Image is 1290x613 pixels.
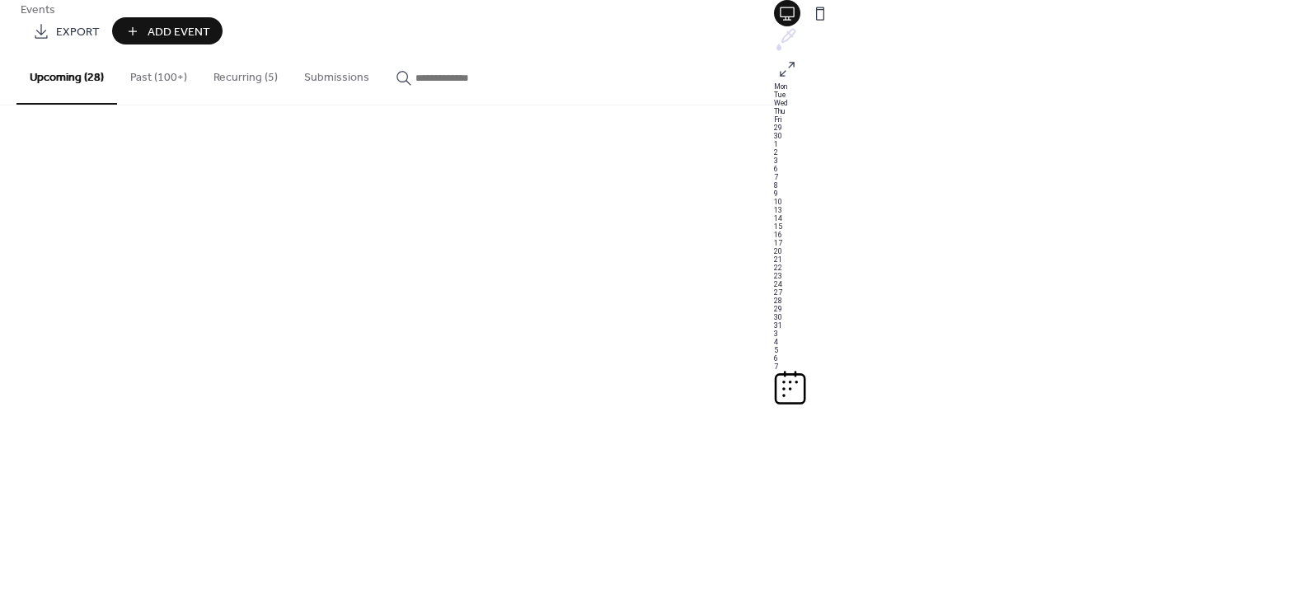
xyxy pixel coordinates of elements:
[774,173,1290,181] div: 7
[774,231,1290,239] div: 16
[774,247,1290,255] div: 20
[774,264,1290,272] div: 22
[774,91,1290,99] div: Tue
[774,222,1290,231] div: 15
[774,132,1290,140] div: 30
[291,44,382,103] button: Submissions
[774,190,1290,198] div: 9
[117,44,200,103] button: Past (100+)
[774,346,1290,354] div: 5
[774,99,1290,107] div: Wed
[774,198,1290,206] div: 10
[774,124,1290,132] div: 29
[774,338,1290,346] div: 4
[774,165,1290,173] div: 6
[774,206,1290,214] div: 13
[56,24,100,41] span: Export
[112,33,223,41] a: Add Event
[774,148,1290,157] div: 2
[774,354,1290,363] div: 6
[774,305,1290,313] div: 29
[774,363,1290,371] div: 7
[21,17,112,44] a: Export
[774,321,1290,330] div: 31
[774,313,1290,321] div: 30
[774,239,1290,247] div: 17
[112,17,223,44] button: Add Event
[774,115,1290,124] div: Fri
[200,44,291,103] button: Recurring (5)
[774,107,1290,115] div: Thu
[774,330,1290,338] div: 3
[774,272,1290,280] div: 23
[774,140,1290,148] div: 1
[774,280,1290,288] div: 24
[148,24,210,41] span: Add Event
[16,44,117,105] button: Upcoming (28)
[774,214,1290,222] div: 14
[774,288,1290,297] div: 27
[774,157,1290,165] div: 3
[774,297,1290,305] div: 28
[774,82,1290,91] div: Mon
[774,181,1290,190] div: 8
[774,255,1290,264] div: 21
